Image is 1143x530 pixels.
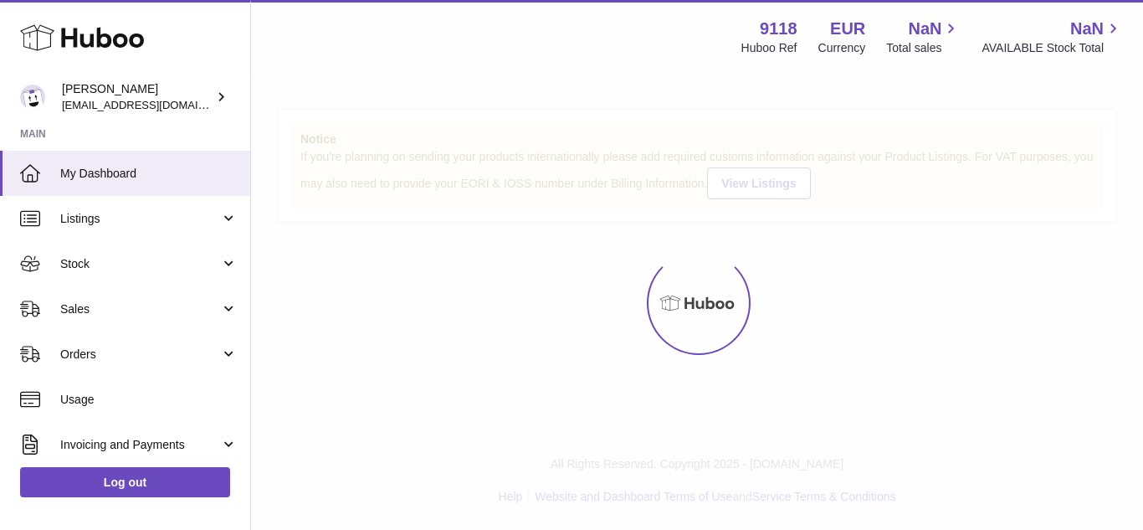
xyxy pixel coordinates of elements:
[60,347,220,363] span: Orders
[908,18,941,40] span: NaN
[60,256,220,272] span: Stock
[60,392,238,408] span: Usage
[62,98,246,111] span: [EMAIL_ADDRESS][DOMAIN_NAME]
[20,467,230,497] a: Log out
[60,166,238,182] span: My Dashboard
[62,81,213,113] div: [PERSON_NAME]
[886,40,961,56] span: Total sales
[741,40,797,56] div: Huboo Ref
[982,18,1123,56] a: NaN AVAILABLE Stock Total
[60,437,220,453] span: Invoicing and Payments
[982,40,1123,56] span: AVAILABLE Stock Total
[886,18,961,56] a: NaN Total sales
[830,18,865,40] strong: EUR
[60,211,220,227] span: Listings
[60,301,220,317] span: Sales
[1070,18,1104,40] span: NaN
[20,85,45,110] img: internalAdmin-9118@internal.huboo.com
[818,40,866,56] div: Currency
[760,18,797,40] strong: 9118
